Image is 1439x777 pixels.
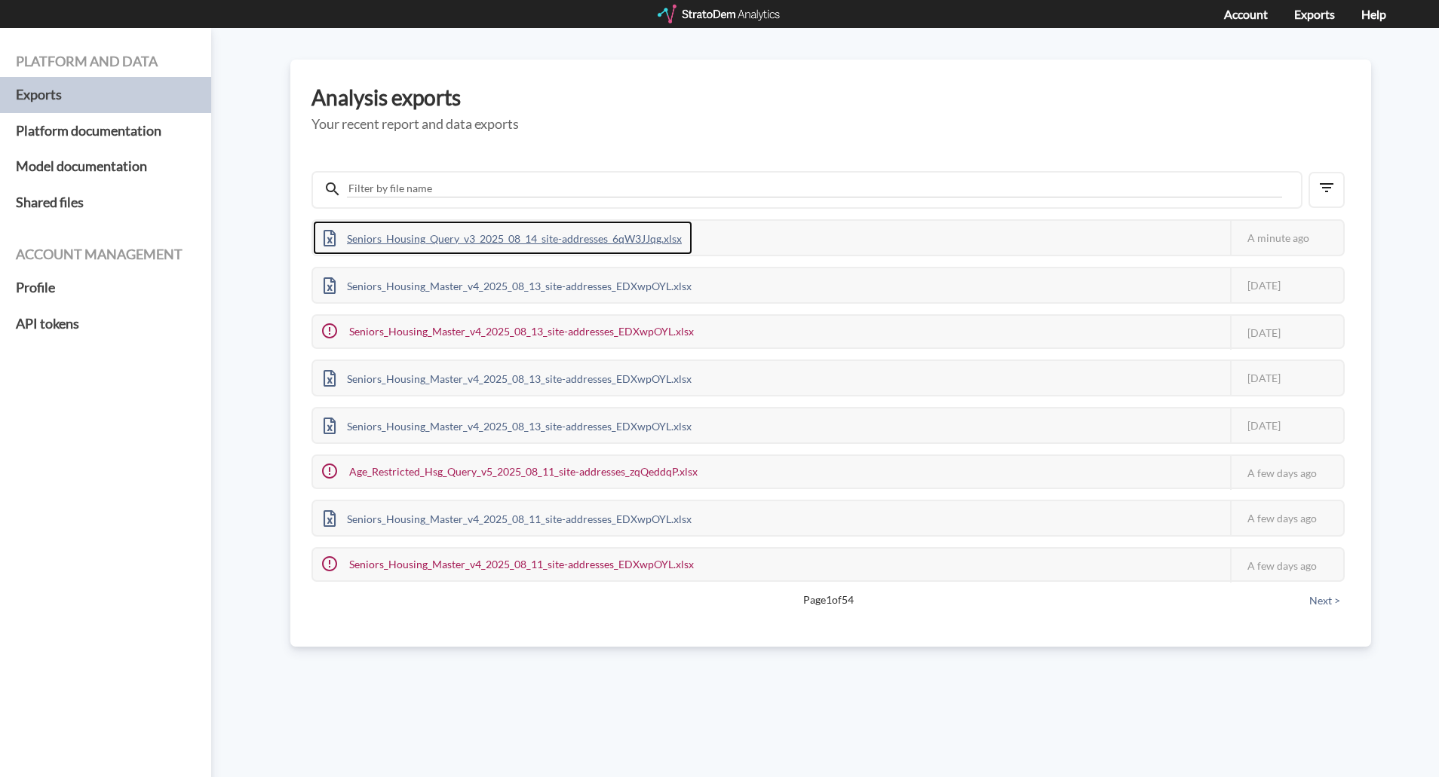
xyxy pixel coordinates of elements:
h4: Account management [16,247,195,262]
a: API tokens [16,306,195,342]
h3: Analysis exports [311,86,1350,109]
a: Platform documentation [16,113,195,149]
div: A minute ago [1230,221,1343,255]
a: Seniors_Housing_Master_v4_2025_08_13_site-addresses_EDXwpOYL.xlsx [313,370,702,383]
input: Filter by file name [347,180,1282,197]
div: Seniors_Housing_Master_v4_2025_08_13_site-addresses_EDXwpOYL.xlsx [313,361,702,395]
div: A few days ago [1230,456,1343,490]
div: Seniors_Housing_Master_v4_2025_08_13_site-addresses_EDXwpOYL.xlsx [313,316,704,347]
div: [DATE] [1230,268,1343,302]
div: [DATE] [1230,316,1343,350]
span: Page 1 of 54 [364,592,1292,607]
a: Exports [16,77,195,113]
a: Model documentation [16,148,195,185]
a: Help [1361,7,1386,21]
a: Account [1224,7,1268,21]
button: Next > [1305,592,1345,609]
div: [DATE] [1230,361,1343,395]
a: Seniors_Housing_Master_v4_2025_08_13_site-addresses_EDXwpOYL.xlsx [313,277,702,290]
div: A few days ago [1230,549,1343,583]
div: Seniors_Housing_Master_v4_2025_08_13_site-addresses_EDXwpOYL.xlsx [313,408,702,442]
div: Seniors_Housing_Master_v4_2025_08_11_site-addresses_EDXwpOYL.xlsx [313,501,702,535]
div: [DATE] [1230,408,1343,442]
a: Seniors_Housing_Master_v4_2025_08_13_site-addresses_EDXwpOYL.xlsx [313,418,702,430]
a: Seniors_Housing_Query_v3_2025_08_14_site-addresses_6qW3JJqg.xlsx [313,230,692,243]
div: A few days ago [1230,501,1343,535]
div: Age_Restricted_Hsg_Query_v5_2025_08_11_site-addresses_zqQeddqP.xlsx [313,456,708,488]
a: Seniors_Housing_Master_v4_2025_08_11_site-addresses_EDXwpOYL.xlsx [313,510,702,523]
a: Profile [16,270,195,306]
h5: Your recent report and data exports [311,117,1350,132]
div: Seniors_Housing_Master_v4_2025_08_13_site-addresses_EDXwpOYL.xlsx [313,268,702,302]
h4: Platform and data [16,54,195,69]
div: Seniors_Housing_Master_v4_2025_08_11_site-addresses_EDXwpOYL.xlsx [313,549,704,580]
a: Shared files [16,185,195,221]
div: Seniors_Housing_Query_v3_2025_08_14_site-addresses_6qW3JJqg.xlsx [313,221,692,255]
a: Exports [1294,7,1335,21]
